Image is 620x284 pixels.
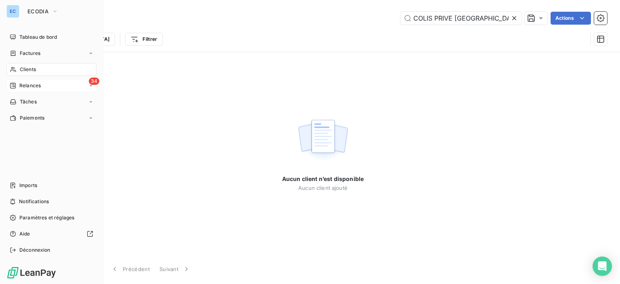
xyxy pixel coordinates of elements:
a: Aide [6,227,96,240]
span: Clients [20,66,36,73]
button: Filtrer [125,33,162,46]
button: Précédent [106,261,155,278]
span: Aucun client n’est disponible [282,175,364,183]
span: Imports [19,182,37,189]
img: Logo LeanPay [6,266,57,279]
input: Rechercher [400,12,522,25]
button: Actions [551,12,591,25]
span: Aucun client ajouté [298,185,348,191]
span: Notifications [19,198,49,205]
span: Tableau de bord [19,34,57,41]
img: empty state [297,115,349,165]
div: EC [6,5,19,18]
span: Aide [19,230,30,238]
span: Relances [19,82,41,89]
button: Suivant [155,261,195,278]
span: ECODIA [27,8,48,15]
span: Paramètres et réglages [19,214,74,221]
span: Factures [20,50,40,57]
span: Tâches [20,98,37,105]
span: Paiements [20,114,44,122]
span: Déconnexion [19,246,50,254]
div: Open Intercom Messenger [593,257,612,276]
span: 34 [89,78,99,85]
